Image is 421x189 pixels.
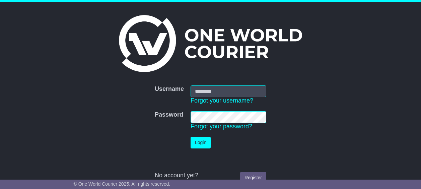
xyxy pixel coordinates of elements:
[74,181,170,187] span: © One World Courier 2025. All rights reserved.
[191,137,211,148] button: Login
[155,85,184,93] label: Username
[191,97,253,104] a: Forgot your username?
[240,172,266,184] a: Register
[155,111,183,119] label: Password
[155,172,266,179] div: No account yet?
[119,15,302,72] img: One World
[191,123,252,130] a: Forgot your password?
